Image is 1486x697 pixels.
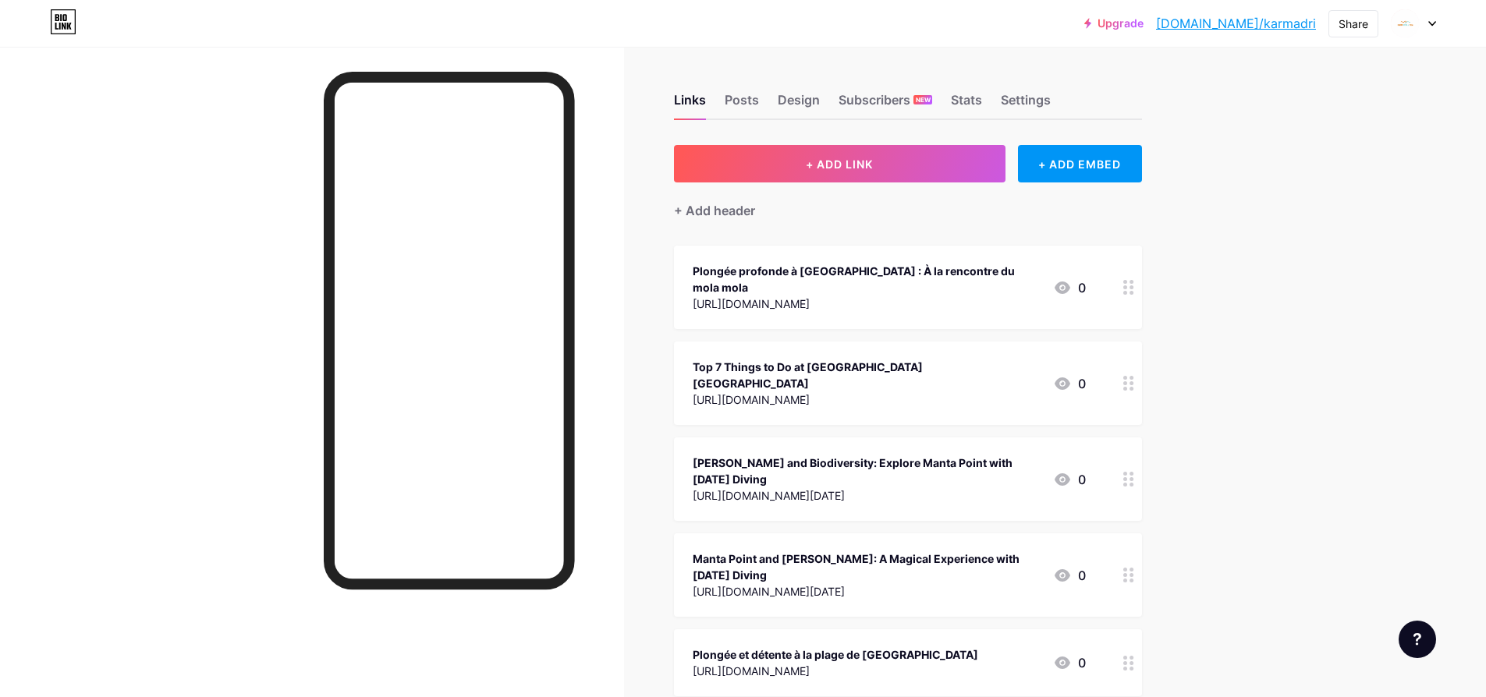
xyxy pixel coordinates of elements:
[693,487,1041,504] div: [URL][DOMAIN_NAME][DATE]
[1053,374,1086,393] div: 0
[725,90,759,119] div: Posts
[1084,17,1144,30] a: Upgrade
[693,263,1041,295] div: Plongée profonde à [GEOGRAPHIC_DATA] : À la rencontre du mola mola
[1390,9,1420,38] img: Karma Driving & Yoga
[1053,470,1086,489] div: 0
[951,90,982,119] div: Stats
[1156,14,1316,33] a: [DOMAIN_NAME]/karmadri
[1001,90,1051,119] div: Settings
[839,90,932,119] div: Subscribers
[693,550,1041,583] div: Manta Point and [PERSON_NAME]: A Magical Experience with [DATE] Diving
[806,157,873,171] span: + ADD LINK
[674,145,1005,182] button: + ADD LINK
[1053,278,1086,297] div: 0
[693,455,1041,487] div: [PERSON_NAME] and Biodiversity: Explore Manta Point with [DATE] Diving
[693,295,1041,312] div: [URL][DOMAIN_NAME]
[1053,566,1086,585] div: 0
[1053,653,1086,672] div: 0
[1018,145,1142,182] div: + ADD EMBED
[674,201,755,220] div: + Add header
[693,583,1041,600] div: [URL][DOMAIN_NAME][DATE]
[916,95,931,104] span: NEW
[693,391,1041,408] div: [URL][DOMAIN_NAME]
[1339,16,1368,32] div: Share
[778,90,820,119] div: Design
[674,90,706,119] div: Links
[693,663,978,679] div: [URL][DOMAIN_NAME]
[693,646,978,663] div: Plongée et détente à la plage de [GEOGRAPHIC_DATA]
[693,359,1041,391] div: Top 7 Things to Do at [GEOGRAPHIC_DATA] [GEOGRAPHIC_DATA]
